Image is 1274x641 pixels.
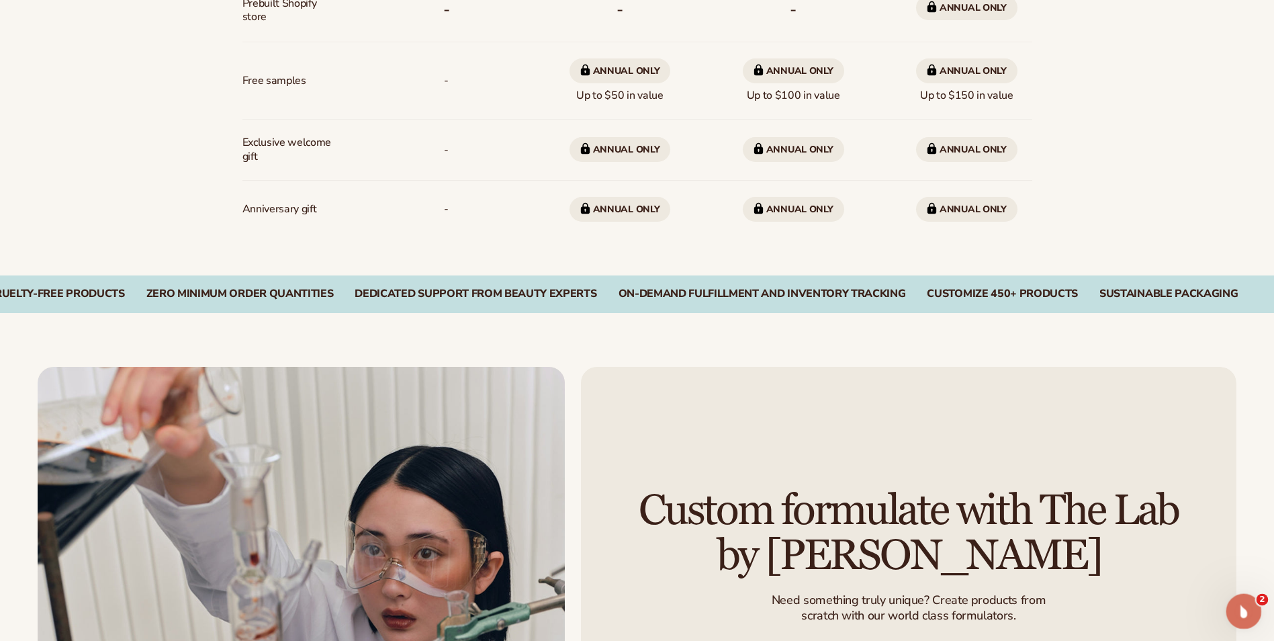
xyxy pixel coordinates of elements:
[1099,288,1238,300] div: SUSTAINABLE PACKAGING
[743,137,844,162] span: Annual only
[916,137,1017,162] span: Annual only
[743,58,844,83] span: Annual only
[242,197,317,222] span: Anniversary gift
[570,58,671,83] span: Annual only
[570,197,671,222] span: Annual only
[444,197,449,222] span: -
[916,58,1017,83] span: Annual only
[772,593,1046,608] p: Need something truly unique? Create products from
[619,488,1199,579] h2: Custom formulate with The Lab by [PERSON_NAME]
[355,288,596,300] div: Dedicated Support From Beauty Experts
[570,53,671,108] span: Up to $50 in value
[916,53,1017,108] span: Up to $150 in value
[242,130,332,169] span: Exclusive welcome gift
[570,137,671,162] span: Annual only
[772,608,1046,624] p: scratch with our world class formulators.
[444,69,449,93] span: -
[916,197,1017,222] span: Annual only
[927,288,1078,300] div: CUSTOMIZE 450+ PRODUCTS
[743,197,844,222] span: Annual only
[743,53,844,108] span: Up to $100 in value
[444,138,449,163] span: -
[1226,594,1262,630] iframe: Intercom live chat
[242,69,306,93] span: Free samples
[1257,594,1269,606] span: 2
[619,288,906,300] div: On-Demand Fulfillment and Inventory Tracking
[146,288,334,300] div: Zero Minimum Order QuantitieS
